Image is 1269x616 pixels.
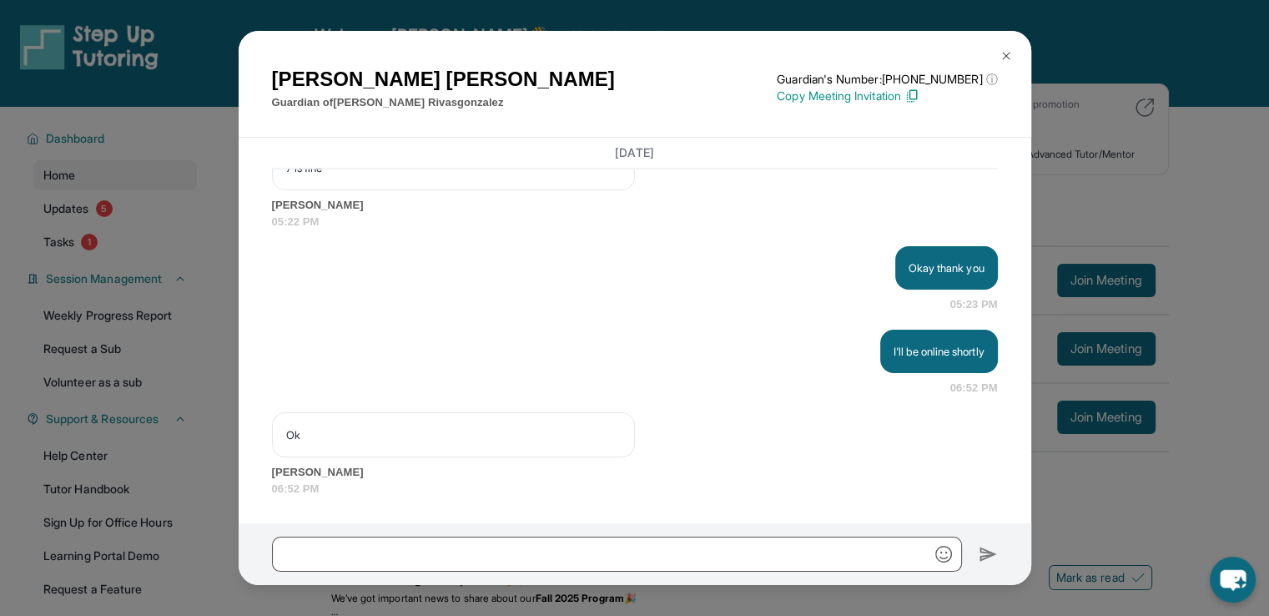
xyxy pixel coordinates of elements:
img: Close Icon [1000,49,1013,63]
button: chat-button [1210,557,1256,603]
span: 06:52 PM [950,380,998,396]
p: Okay thank you [909,260,984,276]
p: Ok [286,427,621,443]
img: Copy Icon [904,88,919,104]
p: Guardian's Number: [PHONE_NUMBER] [777,71,997,88]
h3: [DATE] [272,144,998,161]
span: 05:22 PM [272,214,998,230]
span: [PERSON_NAME] [272,464,998,481]
span: [PERSON_NAME] [272,197,998,214]
p: Guardian of [PERSON_NAME] Rivasgonzalez [272,94,615,111]
p: I'll be online shortly [894,343,984,360]
span: 06:52 PM [272,481,998,497]
span: ⓘ [985,71,997,88]
img: Send icon [979,544,998,564]
img: Emoji [935,546,952,563]
p: Copy Meeting Invitation [777,88,997,104]
span: 05:23 PM [950,296,998,313]
h1: [PERSON_NAME] [PERSON_NAME] [272,64,615,94]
